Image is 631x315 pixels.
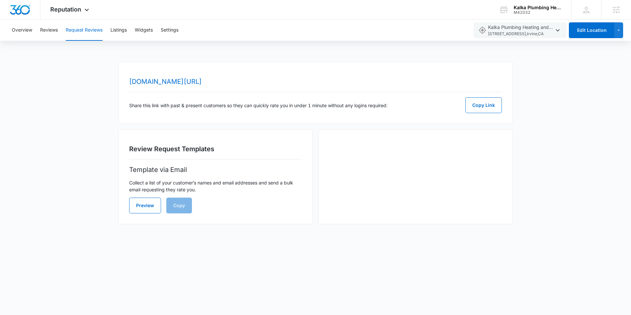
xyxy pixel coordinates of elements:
button: Reviews [40,20,58,41]
button: Copy Link [465,97,502,113]
span: [STREET_ADDRESS] , Irvine , CA [488,31,554,37]
div: account id [514,10,562,15]
span: Reputation [50,6,81,13]
button: Request Reviews [66,20,103,41]
div: Share this link with past & present customers so they can quickly rate you in under 1 minute with... [129,97,502,113]
button: Settings [161,20,178,41]
button: Preview [129,198,161,213]
a: [DOMAIN_NAME][URL] [129,78,202,85]
button: Listings [110,20,127,41]
button: Overview [12,20,32,41]
div: account name [514,5,562,10]
button: Edit Location [569,22,614,38]
span: Kalka Plumbing Heating and Air [488,24,554,37]
button: Widgets [135,20,153,41]
p: Template via Email [129,165,302,175]
button: Kalka Plumbing Heating and Air[STREET_ADDRESS],Irvine,CA [474,22,567,38]
p: Collect a list of your customer’s names and email addresses and send a bulk email requesting they... [129,179,302,193]
h2: Review Request Templates [129,144,302,154]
